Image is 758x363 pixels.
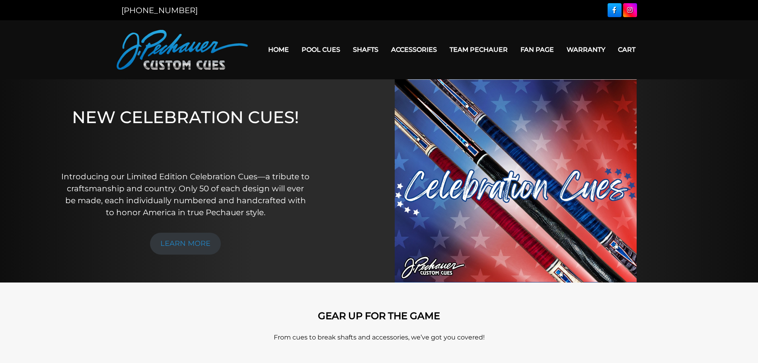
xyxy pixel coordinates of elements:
a: Team Pechauer [443,39,514,60]
strong: GEAR UP FOR THE GAME [318,310,440,322]
a: Shafts [347,39,385,60]
a: Accessories [385,39,443,60]
a: Pool Cues [295,39,347,60]
p: Introducing our Limited Edition Celebration Cues—a tribute to craftsmanship and country. Only 50 ... [61,171,310,218]
a: [PHONE_NUMBER] [121,6,198,15]
a: Home [262,39,295,60]
img: Pechauer Custom Cues [117,30,248,70]
p: From cues to break shafts and accessories, we’ve got you covered! [152,333,606,342]
a: LEARN MORE [150,233,221,255]
a: Fan Page [514,39,560,60]
h1: NEW CELEBRATION CUES! [61,107,310,159]
a: Warranty [560,39,612,60]
a: Cart [612,39,642,60]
